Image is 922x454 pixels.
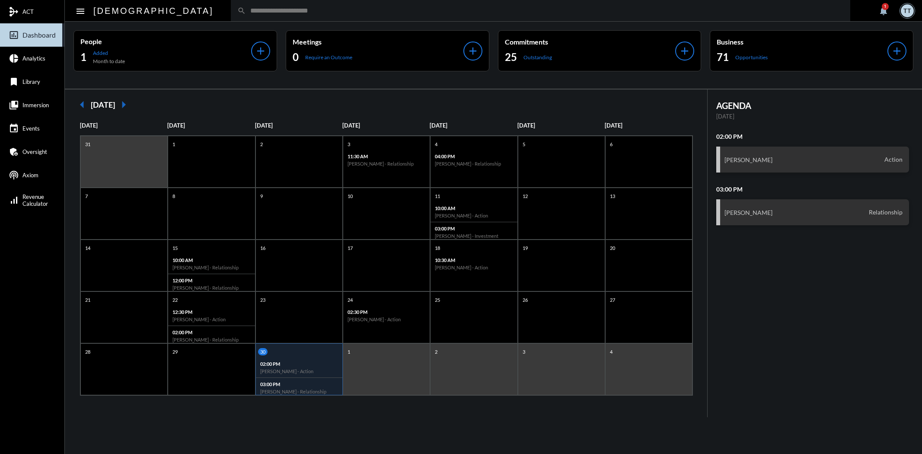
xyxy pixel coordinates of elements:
[716,113,909,120] p: [DATE]
[435,205,513,211] p: 10:00 AM
[435,233,513,239] h6: [PERSON_NAME] - Investment
[83,296,93,304] p: 21
[345,296,355,304] p: 24
[345,244,355,252] p: 17
[520,192,530,200] p: 12
[520,244,530,252] p: 19
[22,148,47,155] span: Oversight
[605,122,692,129] p: [DATE]
[9,147,19,157] mat-icon: admin_panel_settings
[172,309,250,315] p: 12:30 PM
[435,153,513,159] p: 04:00 PM
[170,348,180,355] p: 29
[435,257,513,263] p: 10:30 AM
[22,8,34,15] span: ACT
[258,141,265,148] p: 2
[608,348,615,355] p: 4
[345,141,352,148] p: 3
[517,122,605,129] p: [DATE]
[608,141,615,148] p: 6
[345,348,352,355] p: 1
[93,58,125,64] p: Month to date
[433,348,440,355] p: 2
[717,50,729,64] h2: 71
[93,50,125,56] p: Added
[91,100,115,109] h2: [DATE]
[433,244,442,252] p: 18
[520,296,530,304] p: 26
[22,193,48,207] span: Revenue Calculator
[22,172,38,179] span: Axiom
[433,192,442,200] p: 11
[172,285,250,291] h6: [PERSON_NAME] - Relationship
[80,122,167,129] p: [DATE]
[901,4,914,17] div: TT
[735,54,768,61] p: Opportunities
[724,209,772,216] h3: [PERSON_NAME]
[9,100,19,110] mat-icon: collections_bookmark
[520,141,527,148] p: 5
[172,257,250,263] p: 10:00 AM
[260,361,338,367] p: 02:00 PM
[608,192,617,200] p: 13
[255,122,342,129] p: [DATE]
[72,2,89,19] button: Toggle sidenav
[115,96,132,113] mat-icon: arrow_right
[717,38,887,46] p: Business
[172,329,250,335] p: 02:00 PM
[260,389,338,394] h6: [PERSON_NAME] - Relationship
[237,6,246,15] mat-icon: search
[83,348,93,355] p: 28
[9,77,19,87] mat-icon: bookmark
[172,317,250,322] h6: [PERSON_NAME] - Action
[9,195,19,205] mat-icon: signal_cellular_alt
[93,4,214,18] h2: [DEMOGRAPHIC_DATA]
[523,54,552,61] p: Outstanding
[258,296,268,304] p: 23
[679,45,691,57] mat-icon: add
[172,337,250,342] h6: [PERSON_NAME] - Relationship
[80,37,251,45] p: People
[435,213,513,218] h6: [PERSON_NAME] - Action
[22,55,45,62] span: Analytics
[716,133,909,140] h2: 02:00 PM
[467,45,479,57] mat-icon: add
[505,38,676,46] p: Commitments
[83,141,93,148] p: 31
[430,122,517,129] p: [DATE]
[170,244,180,252] p: 15
[716,185,909,193] h2: 03:00 PM
[305,54,352,61] p: Require an Outcome
[348,317,425,322] h6: [PERSON_NAME] - Action
[258,192,265,200] p: 9
[258,348,268,355] p: 30
[260,368,338,374] h6: [PERSON_NAME] - Action
[255,45,267,57] mat-icon: add
[170,296,180,304] p: 22
[520,348,527,355] p: 3
[716,100,909,111] h2: AGENDA
[167,122,255,129] p: [DATE]
[293,38,463,46] p: Meetings
[83,244,93,252] p: 14
[9,123,19,134] mat-icon: event
[348,161,425,166] h6: [PERSON_NAME] - Relationship
[345,192,355,200] p: 10
[22,102,49,109] span: Immersion
[83,192,90,200] p: 7
[348,309,425,315] p: 02:30 PM
[9,53,19,64] mat-icon: pie_chart
[80,50,86,64] h2: 1
[22,31,56,39] span: Dashboard
[505,50,517,64] h2: 25
[258,244,268,252] p: 16
[435,226,513,231] p: 03:00 PM
[73,96,91,113] mat-icon: arrow_left
[435,265,513,270] h6: [PERSON_NAME] - Action
[260,381,338,387] p: 03:00 PM
[170,192,177,200] p: 8
[348,153,425,159] p: 11:30 AM
[608,296,617,304] p: 27
[882,156,905,163] span: Action
[170,141,177,148] p: 1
